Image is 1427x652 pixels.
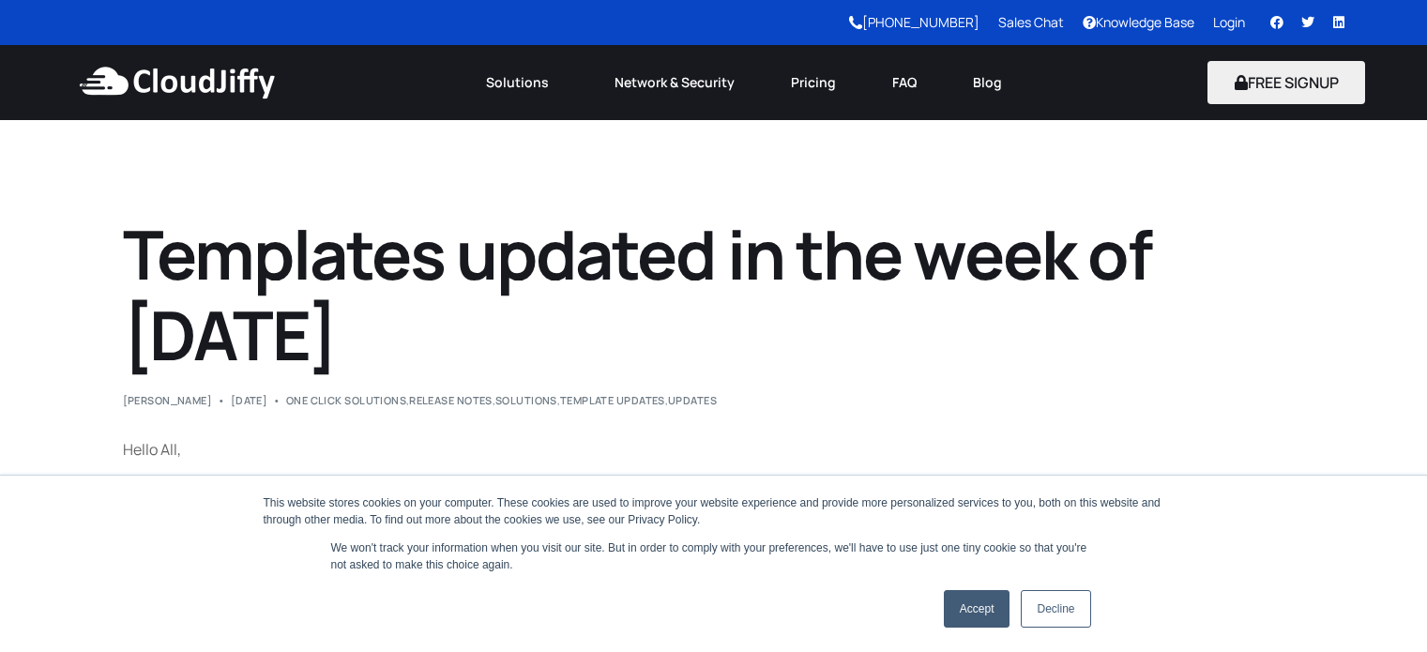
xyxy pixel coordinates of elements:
[123,214,1305,376] h1: Templates updated in the week of [DATE]
[998,13,1064,31] a: Sales Chat
[495,393,557,407] a: Solutions
[1207,72,1366,93] a: FREE SIGNUP
[763,62,864,103] a: Pricing
[331,539,1097,573] p: We won't track your information when you visit our site. But in order to comply with your prefere...
[286,393,406,407] a: One Click Solutions
[1207,61,1366,104] button: FREE SIGNUP
[123,435,1305,463] p: Hello All,
[264,494,1164,528] div: This website stores cookies on your computer. These cookies are used to improve your website expe...
[849,13,979,31] a: [PHONE_NUMBER]
[560,393,665,407] a: Template Updates
[864,62,945,103] a: FAQ
[944,590,1010,628] a: Accept
[286,395,717,405] div: , , , ,
[409,393,493,407] a: Release Notes
[586,62,763,103] a: Network & Security
[945,62,1030,103] a: Blog
[123,393,213,407] a: [PERSON_NAME]
[231,395,268,405] span: [DATE]
[668,393,717,407] a: Updates
[1021,590,1090,628] a: Decline
[458,62,586,103] a: Solutions
[1083,13,1194,31] a: Knowledge Base
[1213,13,1245,31] a: Login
